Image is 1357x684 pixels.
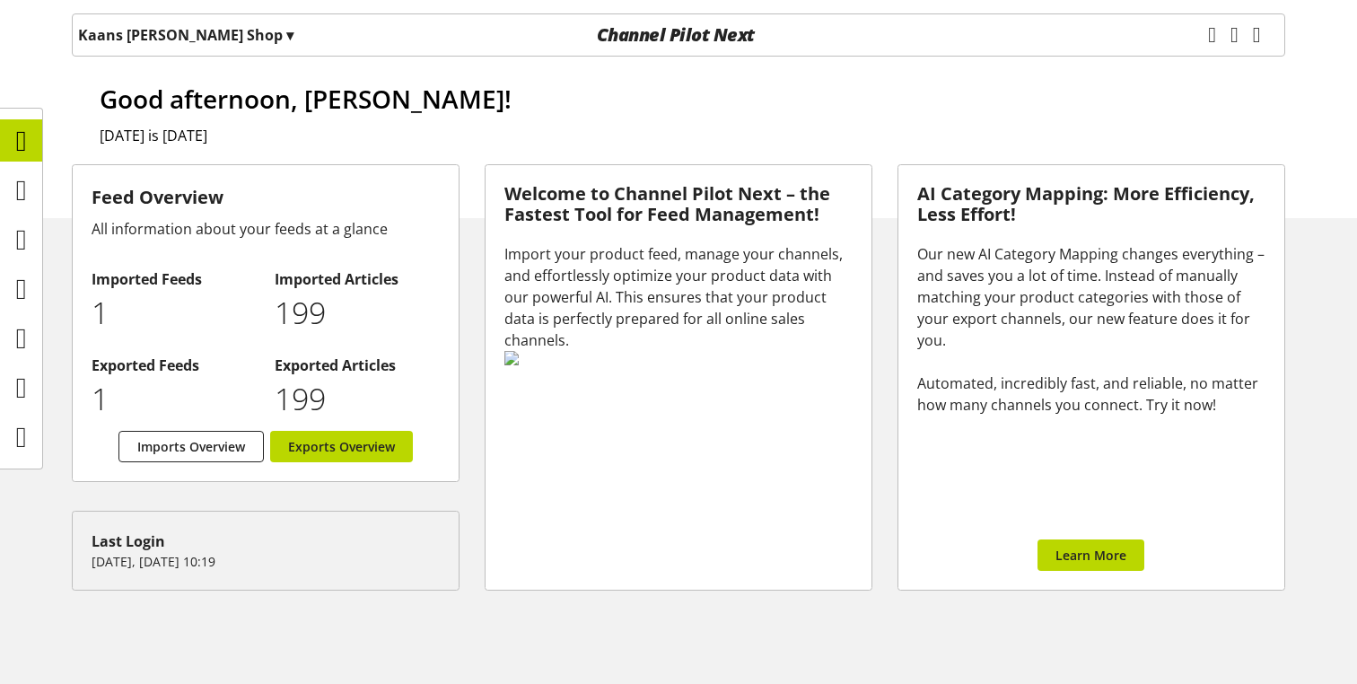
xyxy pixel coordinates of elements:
span: Good afternoon, [PERSON_NAME]! [100,82,512,116]
h2: Exported Articles [275,355,439,376]
span: Imports Overview [137,437,245,456]
h3: Welcome to Channel Pilot Next – the Fastest Tool for Feed Management! [504,184,853,224]
p: 199 [275,290,439,336]
p: [DATE], [DATE] 10:19 [92,552,440,571]
h2: Exported Feeds [92,355,256,376]
h3: Feed Overview [92,184,440,211]
p: Kaans [PERSON_NAME] Shop [78,24,293,46]
div: Import your product feed, manage your channels, and effortlessly optimize your product data with ... [504,243,853,351]
h2: Imported Feeds [92,268,256,290]
a: Learn More [1037,539,1144,571]
h2: [DATE] is [DATE] [100,125,1285,146]
p: 199 [275,376,439,422]
nav: main navigation [72,13,1285,57]
a: Exports Overview [270,431,413,462]
a: Imports Overview [118,431,264,462]
img: 78e1b9dcff1e8392d83655fcfc870417.svg [504,351,853,365]
div: Last Login [92,531,440,552]
h3: AI Category Mapping: More Efficiency, Less Effort! [917,184,1265,224]
span: ▾ [286,25,293,45]
h2: Imported Articles [275,268,439,290]
div: All information about your feeds at a glance [92,218,440,240]
p: 1 [92,290,256,336]
span: Exports Overview [288,437,395,456]
span: Learn More [1055,546,1126,565]
p: 1 [92,376,256,422]
div: Our new AI Category Mapping changes everything – and saves you a lot of time. Instead of manually... [917,243,1265,416]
